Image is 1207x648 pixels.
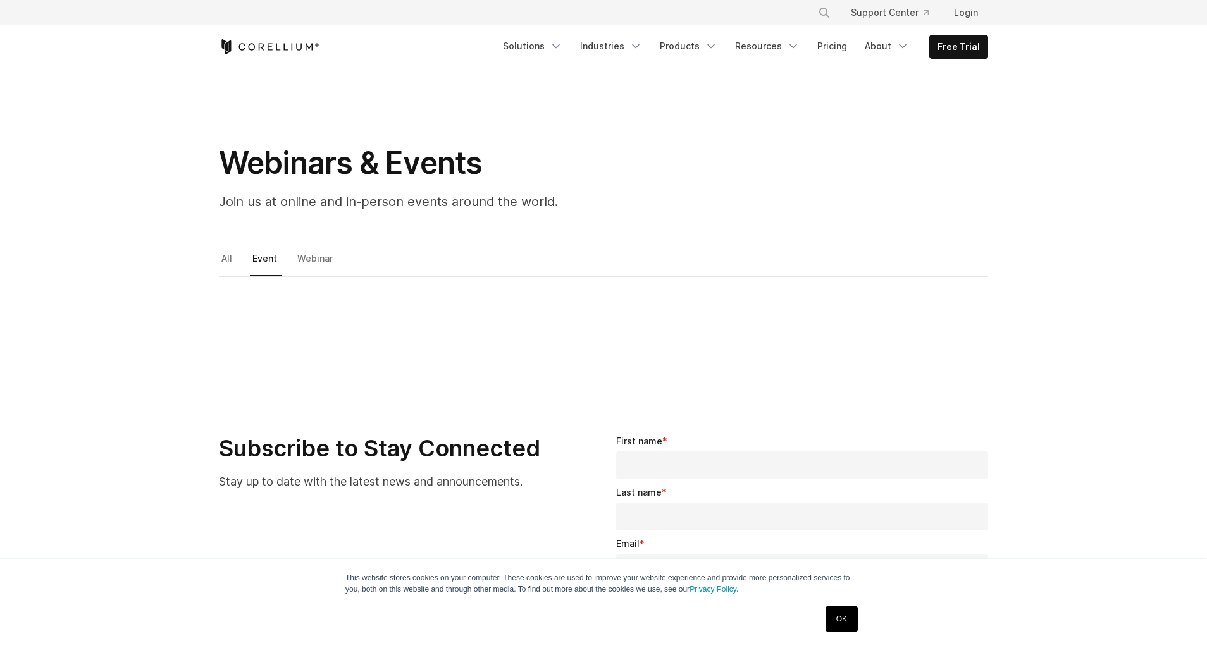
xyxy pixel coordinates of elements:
button: Search [813,1,836,24]
span: Last name [616,487,662,498]
a: Pricing [810,35,855,58]
div: Navigation Menu [495,35,988,59]
h1: Webinars & Events [219,144,725,182]
p: Join us at online and in-person events around the world. [219,192,725,211]
span: First name [616,436,662,446]
div: Navigation Menu [803,1,988,24]
p: Stay up to date with the latest news and announcements. [219,473,543,490]
p: This website stores cookies on your computer. These cookies are used to improve your website expe... [345,572,862,595]
a: Corellium Home [219,39,319,54]
a: Solutions [495,35,570,58]
a: Webinar [295,250,337,276]
a: All [219,250,237,276]
a: Resources [727,35,807,58]
span: Email [616,538,640,549]
h2: Subscribe to Stay Connected [219,434,543,463]
a: Products [652,35,725,58]
a: OK [826,606,858,632]
a: Login [944,1,988,24]
a: About [857,35,917,58]
a: Industries [573,35,650,58]
a: Privacy Policy. [690,585,738,594]
a: Event [250,250,282,276]
a: Support Center [841,1,939,24]
a: Free Trial [930,35,987,58]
